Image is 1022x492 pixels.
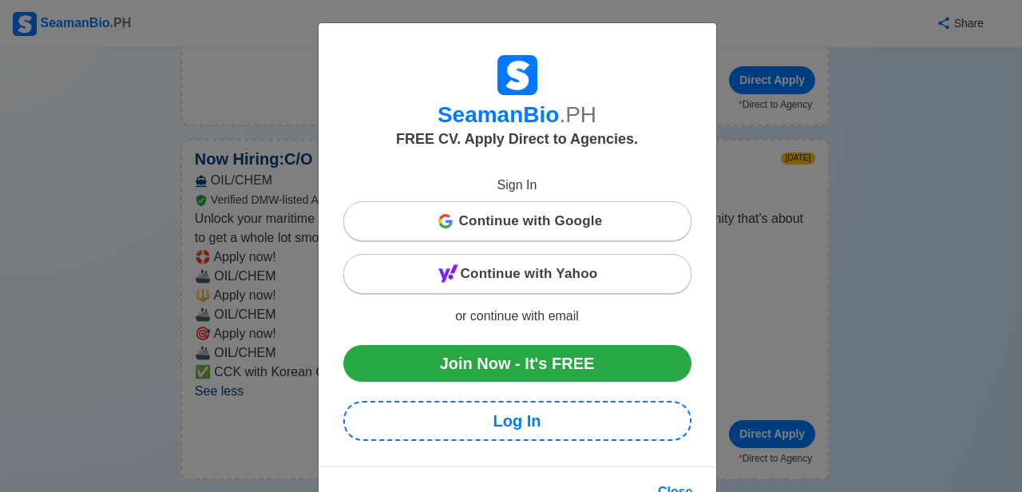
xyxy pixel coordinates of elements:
[343,307,691,326] p: or continue with email
[343,101,691,129] h3: SeamanBio
[343,176,691,195] p: Sign In
[343,345,691,382] a: Join Now - It's FREE
[343,254,691,294] button: Continue with Yahoo
[461,258,598,290] span: Continue with Yahoo
[559,102,596,127] span: .PH
[343,401,691,441] a: Log In
[459,205,603,237] span: Continue with Google
[396,131,638,147] span: FREE CV. Apply Direct to Agencies.
[343,201,691,241] button: Continue with Google
[497,55,537,95] img: Logo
